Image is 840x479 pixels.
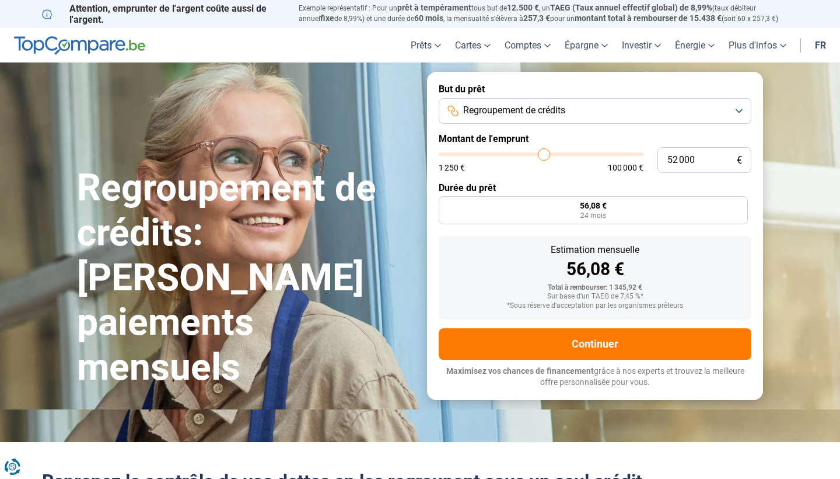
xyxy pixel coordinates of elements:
[523,13,550,23] span: 257,3 €
[439,366,751,388] p: grâce à nos experts et trouvez la meilleure offre personnalisée pour vous.
[446,366,594,376] span: Maximisez vos chances de financement
[439,164,465,172] span: 1 250 €
[448,261,742,278] div: 56,08 €
[737,155,742,165] span: €
[668,28,722,63] a: Énergie
[439,182,751,193] label: Durée du prêt
[448,245,742,255] div: Estimation mensuelle
[498,28,558,63] a: Comptes
[448,284,742,292] div: Total à rembourser: 1 345,92 €
[448,293,742,301] div: Sur base d'un TAEG de 7,45 %*
[507,3,539,12] span: 12.500 €
[14,36,145,55] img: TopCompare
[808,28,833,63] a: fr
[615,28,668,63] a: Investir
[580,202,607,210] span: 56,08 €
[439,98,751,124] button: Regroupement de crédits
[439,84,751,95] label: But du prêt
[414,13,443,23] span: 60 mois
[558,28,615,63] a: Épargne
[320,13,334,23] span: fixe
[404,28,448,63] a: Prêts
[575,13,722,23] span: montant total à rembourser de 15.438 €
[397,3,471,12] span: prêt à tempérament
[608,164,643,172] span: 100 000 €
[722,28,793,63] a: Plus d'infos
[448,28,498,63] a: Cartes
[580,212,606,219] span: 24 mois
[439,328,751,360] button: Continuer
[439,133,751,144] label: Montant de l'emprunt
[77,166,413,390] h1: Regroupement de crédits: [PERSON_NAME] paiements mensuels
[299,3,798,24] p: Exemple représentatif : Pour un tous but de , un (taux débiteur annuel de 8,99%) et une durée de ...
[448,302,742,310] div: *Sous réserve d'acceptation par les organismes prêteurs
[42,3,285,25] p: Attention, emprunter de l'argent coûte aussi de l'argent.
[550,3,712,12] span: TAEG (Taux annuel effectif global) de 8,99%
[463,104,565,117] span: Regroupement de crédits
